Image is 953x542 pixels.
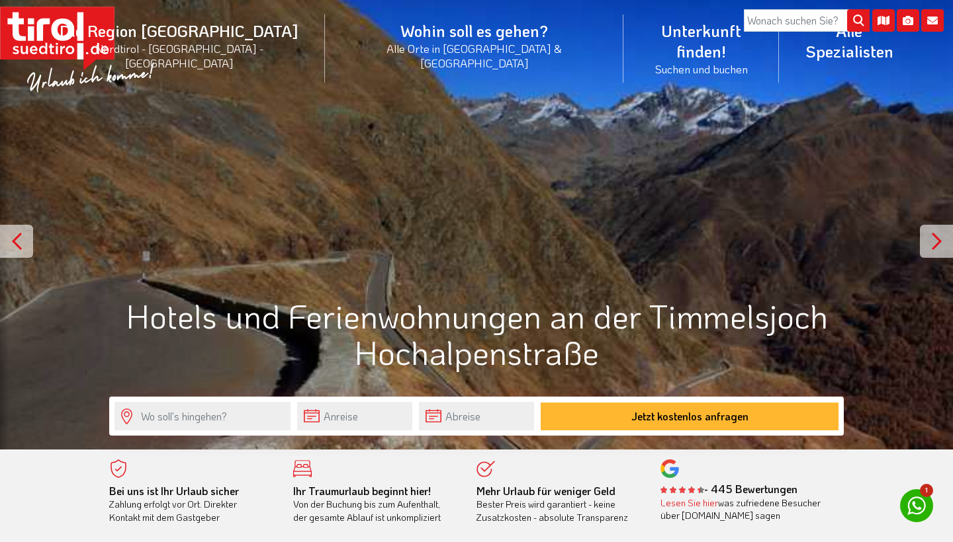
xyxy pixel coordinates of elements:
a: Die Region [GEOGRAPHIC_DATA]Nordtirol - [GEOGRAPHIC_DATA] - [GEOGRAPHIC_DATA] [33,6,325,85]
b: Bei uns ist Ihr Urlaub sicher [109,484,239,498]
input: Anreise [297,402,412,430]
small: Nordtirol - [GEOGRAPHIC_DATA] - [GEOGRAPHIC_DATA] [49,41,309,70]
div: was zufriedene Besucher über [DOMAIN_NAME] sagen [660,496,825,522]
div: Bester Preis wird garantiert - keine Zusatzkosten - absolute Transparenz [476,484,641,524]
b: - 445 Bewertungen [660,482,797,496]
a: Unterkunft finden!Suchen und buchen [623,6,779,91]
i: Fotogalerie [897,9,919,32]
b: Mehr Urlaub für weniger Geld [476,484,615,498]
div: Zahlung erfolgt vor Ort. Direkter Kontakt mit dem Gastgeber [109,484,273,524]
small: Alle Orte in [GEOGRAPHIC_DATA] & [GEOGRAPHIC_DATA] [341,41,608,70]
input: Wo soll's hingehen? [114,402,291,430]
b: Ihr Traumurlaub beginnt hier! [293,484,431,498]
input: Wonach suchen Sie? [744,9,870,32]
h1: Hotels und Ferienwohnungen an der Timmelsjoch Hochalpenstraße [109,297,844,370]
i: Karte öffnen [872,9,895,32]
input: Abreise [419,402,534,430]
span: 1 [920,484,933,497]
i: Kontakt [921,9,944,32]
a: Wohin soll es gehen?Alle Orte in [GEOGRAPHIC_DATA] & [GEOGRAPHIC_DATA] [325,6,623,85]
div: Von der Buchung bis zum Aufenthalt, der gesamte Ablauf ist unkompliziert [293,484,457,524]
small: Suchen und buchen [639,61,763,76]
a: Alle Spezialisten [779,6,920,76]
a: Lesen Sie hier [660,496,718,509]
a: 1 [900,489,933,522]
button: Jetzt kostenlos anfragen [541,403,839,430]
